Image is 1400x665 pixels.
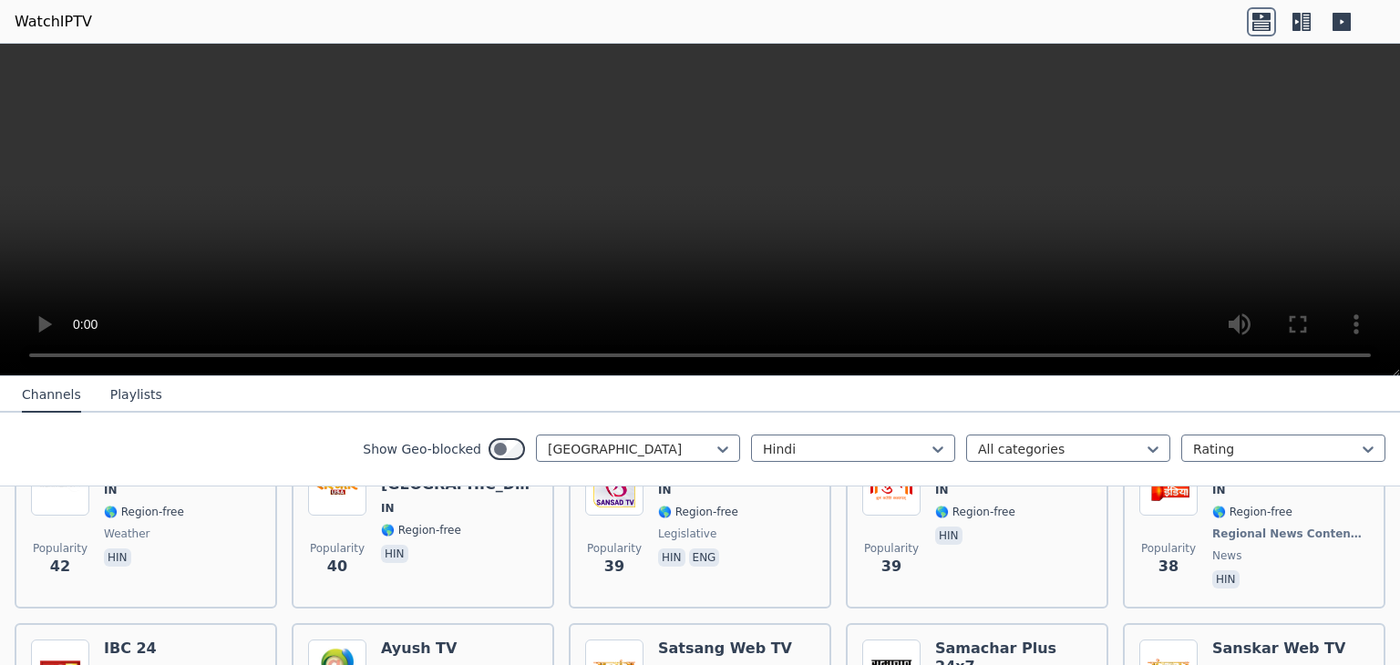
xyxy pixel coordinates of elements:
[1141,541,1196,556] span: Popularity
[1212,639,1345,658] h6: Sanskar Web TV
[381,501,395,516] span: IN
[935,505,1015,519] span: 🌎 Region-free
[363,440,481,458] label: Show Geo-blocked
[308,457,366,516] img: Sanskar USA
[33,541,87,556] span: Popularity
[585,457,643,516] img: Sansad TV
[15,11,92,33] a: WatchIPTV
[862,457,921,516] img: Shubh TV
[104,483,118,497] span: IN
[658,548,685,567] p: hin
[864,541,919,556] span: Popularity
[935,527,962,545] p: hin
[31,457,89,516] img: WeatherSpy
[310,541,365,556] span: Popularity
[1158,556,1179,578] span: 38
[658,505,738,519] span: 🌎 Region-free
[604,556,624,578] span: 39
[327,556,347,578] span: 40
[1212,570,1240,588] p: hin
[935,483,949,497] span: IN
[1139,457,1198,516] img: First India News
[658,527,716,541] span: legislative
[104,548,131,567] p: hin
[110,378,162,413] button: Playlists
[104,527,150,541] span: weather
[1212,483,1226,497] span: IN
[658,639,792,658] h6: Satsang Web TV
[1212,527,1365,541] span: Regional News Content Producer
[1212,548,1241,563] span: news
[50,556,70,578] span: 42
[881,556,901,578] span: 39
[22,378,81,413] button: Channels
[104,639,184,658] h6: IBC 24
[381,639,461,658] h6: Ayush TV
[658,483,672,497] span: IN
[104,505,184,519] span: 🌎 Region-free
[1212,505,1292,519] span: 🌎 Region-free
[689,548,720,567] p: eng
[381,545,408,563] p: hin
[587,541,642,556] span: Popularity
[381,523,461,537] span: 🌎 Region-free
